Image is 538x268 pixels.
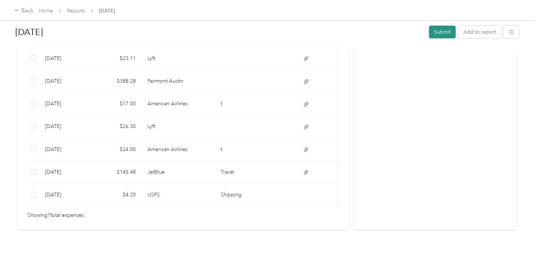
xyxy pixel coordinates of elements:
a: Reports [67,8,85,14]
td: 9-14-2025 [39,161,94,184]
td: 9-22-2025 [39,70,94,93]
td: JetBlue [142,161,215,184]
td: $4.20 [94,184,142,206]
button: Add to report [458,26,501,38]
td: Fairmont Austin [142,70,215,93]
td: $23.11 [94,47,142,70]
td: American Airlines [142,138,215,161]
td: $388.28 [94,70,142,93]
td: 9-22-2025 [39,93,94,115]
td: t [215,138,288,161]
span: Showing 7 total expenses [27,211,84,219]
a: Home [39,8,53,14]
td: Shipping [215,184,288,206]
td: 9-16-2025 [39,138,94,161]
td: Travel [215,161,288,184]
h1: Sep 2025 [15,23,424,41]
iframe: Everlance-gr Chat Button Frame [497,227,538,268]
div: Back [15,7,34,15]
td: t [215,93,288,115]
td: $145.48 [94,161,142,184]
button: Submit [429,26,456,38]
td: $24.00 [94,138,142,161]
td: 9-14-2025 [39,184,94,206]
td: American Airlines [142,93,215,115]
td: Lyft [142,47,215,70]
span: [DATE] [99,7,115,15]
td: 9-22-2025 [39,47,94,70]
td: 9-16-2025 [39,115,94,138]
td: $17.00 [94,93,142,115]
td: USPS [142,184,215,206]
td: Lyft [142,115,215,138]
td: $26.30 [94,115,142,138]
